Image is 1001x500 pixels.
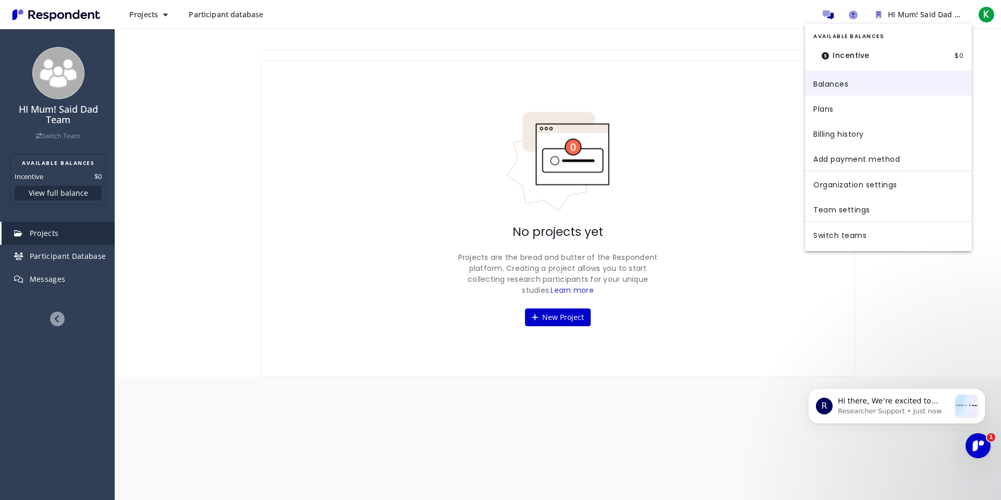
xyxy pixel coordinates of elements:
a: Billing plans [805,96,972,121]
section: Team balance summary [805,28,972,70]
dt: Incentive [813,45,878,66]
a: Switch teams [805,222,972,247]
span: 1 [987,433,995,442]
a: Billing history [805,121,972,146]
h2: Available Balances [813,32,963,41]
a: Organization settings [805,171,972,196]
iframe: Intercom notifications message [792,367,1001,472]
dd: $0 [955,45,963,66]
a: Team settings [805,196,972,221]
iframe: Intercom live chat [966,433,991,458]
a: Add payment method [805,146,972,171]
a: Billing balances [805,70,972,96]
